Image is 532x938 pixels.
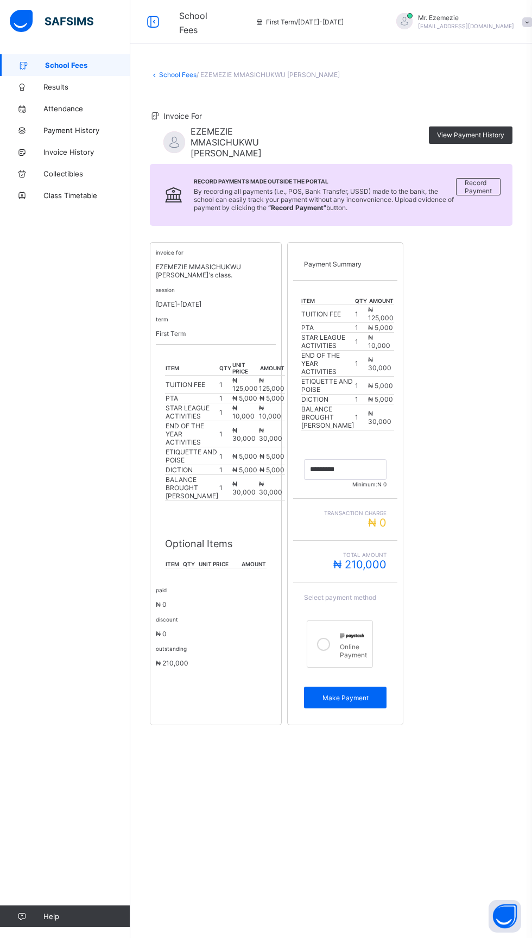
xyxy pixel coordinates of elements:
[236,560,267,568] th: amount
[259,394,284,402] span: ₦ 5,000
[259,480,282,496] span: ₦ 30,000
[232,480,256,496] span: ₦ 30,000
[197,71,340,79] span: / EZEMEZIE MMASICHUKWU [PERSON_NAME]
[301,305,354,323] td: TUITION FEE
[166,476,218,500] div: BALANCE BROUGHT [PERSON_NAME]
[232,466,257,474] span: ₦ 5,000
[301,395,354,404] td: DICTION
[304,593,376,601] span: Select payment method
[304,552,387,558] span: Total Amount
[312,694,378,702] span: Make Payment
[258,361,285,376] th: amount
[354,333,368,351] td: 1
[156,659,188,667] span: ₦ 210,000
[232,376,258,392] span: ₦ 125,000
[354,404,368,430] td: 1
[304,481,387,487] span: Minimum:
[219,421,232,447] td: 1
[259,426,282,442] span: ₦ 30,000
[165,361,219,376] th: item
[259,404,281,420] span: ₦ 10,000
[340,640,367,659] div: Online Payment
[368,395,393,403] span: ₦ 5,000
[156,287,175,293] small: session
[43,104,130,113] span: Attendance
[301,377,354,395] td: ETIQUETTE AND POISE
[156,600,167,609] span: ₦ 0
[368,297,394,305] th: amount
[43,148,130,156] span: Invoice History
[219,403,232,421] td: 1
[43,126,130,135] span: Payment History
[368,382,393,390] span: ₦ 5,000
[301,404,354,430] td: BALANCE BROUGHT [PERSON_NAME]
[194,178,456,185] span: Record Payments Made Outside the Portal
[268,204,326,212] b: “Record Payment”
[10,10,93,33] img: safsims
[156,630,167,638] span: ₦ 0
[166,466,218,474] div: DICTION
[301,323,354,333] td: PTA
[166,381,218,389] div: TUITION FEE
[43,169,130,178] span: Collectibles
[166,422,218,446] div: END OF THE YEAR ACTIVITIES
[165,560,183,568] th: item
[43,912,130,921] span: Help
[219,394,232,403] td: 1
[301,333,354,351] td: STAR LEAGUE ACTIVITIES
[354,377,368,395] td: 1
[418,14,514,22] span: Mr. Ezemezie
[156,249,183,256] small: invoice for
[465,179,492,195] span: Record Payment
[304,510,387,516] span: Transaction charge
[166,394,218,402] div: PTA
[166,448,218,464] div: ETIQUETTE AND POISE
[159,71,197,79] a: School Fees
[163,111,202,121] span: Invoice For
[368,356,391,372] span: ₦ 30,000
[418,23,514,29] span: [EMAIL_ADDRESS][DOMAIN_NAME]
[489,900,521,933] button: Open asap
[333,558,387,571] span: ₦ 210,000
[437,131,504,139] span: View Payment History
[194,187,454,212] span: By recording all payments (i.e., POS, Bank Transfer, USSD) made to the bank, the school can easil...
[156,263,276,279] p: EZEMEZIE MMASICHUKWU [PERSON_NAME]'s class.
[232,394,257,402] span: ₦ 5,000
[301,351,354,377] td: END OF THE YEAR ACTIVITIES
[354,297,368,305] th: qty
[156,587,167,593] small: paid
[354,323,368,333] td: 1
[259,452,284,460] span: ₦ 5,000
[219,465,232,475] td: 1
[368,324,393,332] span: ₦ 5,000
[232,404,255,420] span: ₦ 10,000
[182,560,198,568] th: qty
[156,329,276,338] p: First Term
[340,633,364,638] img: paystack.0b99254114f7d5403c0525f3550acd03.svg
[368,333,390,350] span: ₦ 10,000
[255,18,344,26] span: session/term information
[156,300,276,308] p: [DATE]-[DATE]
[232,452,257,460] span: ₦ 5,000
[156,316,168,322] small: term
[219,475,232,501] td: 1
[219,447,232,465] td: 1
[304,260,387,268] p: Payment Summary
[166,404,218,420] div: STAR LEAGUE ACTIVITIES
[232,426,256,442] span: ₦ 30,000
[198,560,236,568] th: unit price
[368,409,391,426] span: ₦ 30,000
[354,351,368,377] td: 1
[43,83,130,91] span: Results
[259,466,284,474] span: ₦ 5,000
[259,376,284,392] span: ₦ 125,000
[232,361,258,376] th: unit price
[156,616,178,623] small: discount
[191,126,267,159] span: EZEMEZIE MMASICHUKWU [PERSON_NAME]
[165,538,267,549] p: Optional Items
[377,481,387,487] span: ₦ 0
[43,191,130,200] span: Class Timetable
[354,395,368,404] td: 1
[156,645,187,652] small: outstanding
[45,61,130,69] span: School Fees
